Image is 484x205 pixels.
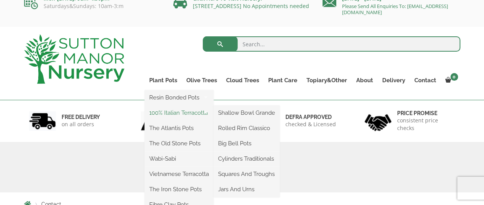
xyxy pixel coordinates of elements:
[24,3,162,9] p: Saturdays&Sundays: 10am-3:m
[450,73,458,81] span: 0
[213,168,280,180] a: Squares And Troughs
[285,114,336,120] h6: Defra approved
[222,75,264,86] a: Cloud Trees
[213,122,280,134] a: Rolled Rim Classico
[24,160,460,174] h1: Contact
[264,75,302,86] a: Plant Care
[62,120,100,128] p: on all orders
[302,75,352,86] a: Topiary&Other
[24,34,124,84] img: logo
[410,75,441,86] a: Contact
[378,75,410,86] a: Delivery
[213,184,280,195] a: Jars And Urns
[145,153,213,164] a: Wabi-Sabi
[365,109,391,133] img: 4.jpg
[145,168,213,180] a: Vietnamese Terracotta
[193,2,309,10] a: [STREET_ADDRESS] No Appointments needed
[145,75,182,86] a: Plant Pots
[213,153,280,164] a: Cylinders Traditionals
[145,138,213,149] a: The Old Stone Pots
[62,114,100,120] h6: FREE DELIVERY
[213,138,280,149] a: Big Bell Pots
[145,107,213,119] a: 100% Italian Terracotta
[213,107,280,119] a: Shallow Bowl Grande
[145,184,213,195] a: The Iron Stone Pots
[441,75,460,86] a: 0
[182,75,222,86] a: Olive Trees
[141,111,168,131] img: 2.jpg
[342,3,448,16] a: Please Send All Enquiries To: [EMAIL_ADDRESS][DOMAIN_NAME]
[145,122,213,134] a: The Atlantis Pots
[397,110,455,117] h6: Price promise
[397,117,455,132] p: consistent price checks
[29,111,56,131] img: 1.jpg
[285,120,336,128] p: checked & Licensed
[145,92,213,103] a: Resin Bonded Pots
[203,36,460,52] input: Search...
[352,75,378,86] a: About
